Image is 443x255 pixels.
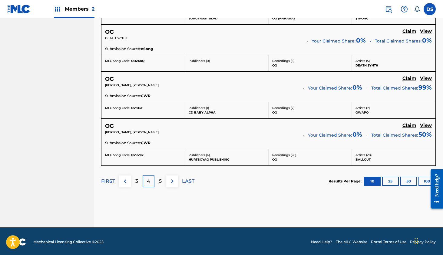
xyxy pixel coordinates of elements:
[33,239,104,245] span: Mechanical Licensing Collective © 2025
[189,106,265,110] p: Publishers ( 1 )
[418,177,435,186] button: 100
[105,123,114,130] h5: OG
[105,140,141,146] span: Submission Source:
[92,6,94,12] span: 2
[418,83,432,92] span: 99 %
[414,6,420,12] div: Notifications
[105,106,130,110] span: MLC Song Code:
[402,123,416,128] h5: Claim
[422,36,432,45] span: 0%
[312,38,355,44] span: Your Claimed Share:
[364,177,381,186] button: 10
[355,106,432,110] p: Artists ( 7 )
[371,132,418,138] span: Total Claimed Shares:
[189,16,265,21] p: SONGTRUST BLVD
[105,29,114,36] h5: OG
[356,36,366,45] span: 0 %
[355,59,432,63] p: Artists ( 5 )
[426,164,443,214] iframe: Resource Center
[105,93,141,99] span: Submission Source:
[329,178,363,184] p: Results Per Page:
[402,29,416,34] h5: Claim
[135,178,138,185] p: 3
[272,106,348,110] p: Recordings ( 7 )
[272,59,348,63] p: Recordings ( 5 )
[189,59,265,63] p: Publishers ( 0 )
[420,123,432,128] h5: View
[385,5,392,13] img: search
[105,46,141,52] span: Submission Source:
[105,83,159,87] span: [PERSON_NAME], [PERSON_NAME]
[355,110,432,115] p: GWAPO
[420,76,432,81] h5: View
[272,110,348,115] p: OG
[355,63,432,68] p: DEATH SYNTH
[105,76,114,83] h5: OG
[105,130,159,134] span: [PERSON_NAME], [PERSON_NAME]
[182,178,194,185] p: LAST
[352,130,362,139] span: 0 %
[355,16,432,21] p: $TRONG
[308,132,352,138] span: Your Claimed Share:
[131,153,144,157] span: OV9VC2
[402,76,416,81] h5: Claim
[355,153,432,157] p: Artists ( 28 )
[272,63,348,68] p: OG
[101,178,115,185] p: FIRST
[398,3,410,15] div: Help
[401,5,408,13] img: help
[141,140,150,146] span: CWR
[420,29,432,34] h5: View
[375,38,422,44] span: Total Claimed Shares:
[169,178,176,185] img: right
[371,239,406,245] a: Portal Terms of Use
[420,29,432,35] a: View
[54,5,61,13] img: Top Rightsholders
[311,239,332,245] a: Need Help?
[105,36,127,40] span: DEATH SYNTH
[147,178,150,185] p: 4
[159,178,162,185] p: 5
[400,177,417,186] button: 50
[189,153,265,157] p: Publishers ( 4 )
[420,123,432,129] a: View
[189,110,265,115] p: CD BABY ALPHA
[189,157,265,162] p: HURTBOYAG PUBLISHING
[272,16,348,21] p: OG (NANANA)
[131,59,144,63] span: OD2XRQ
[371,85,418,91] span: Total Claimed Shares:
[382,177,399,186] button: 25
[121,178,129,185] img: left
[418,130,432,139] span: 50 %
[424,3,436,15] div: User Menu
[131,106,143,110] span: OV813T
[355,157,432,162] p: BALLOUT
[415,232,418,250] div: Drag
[382,3,395,15] a: Public Search
[308,85,352,91] span: Your Claimed Share:
[7,5,31,13] img: MLC Logo
[352,83,362,92] span: 0 %
[65,5,94,12] span: Members
[272,153,348,157] p: Recordings ( 28 )
[413,226,443,255] iframe: Chat Widget
[105,153,130,157] span: MLC Song Code:
[141,46,153,52] span: eSong
[141,93,150,99] span: CWR
[336,239,367,245] a: The MLC Website
[420,76,432,82] a: View
[410,239,436,245] a: Privacy Policy
[105,59,130,63] span: MLC Song Code:
[272,157,348,162] p: OG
